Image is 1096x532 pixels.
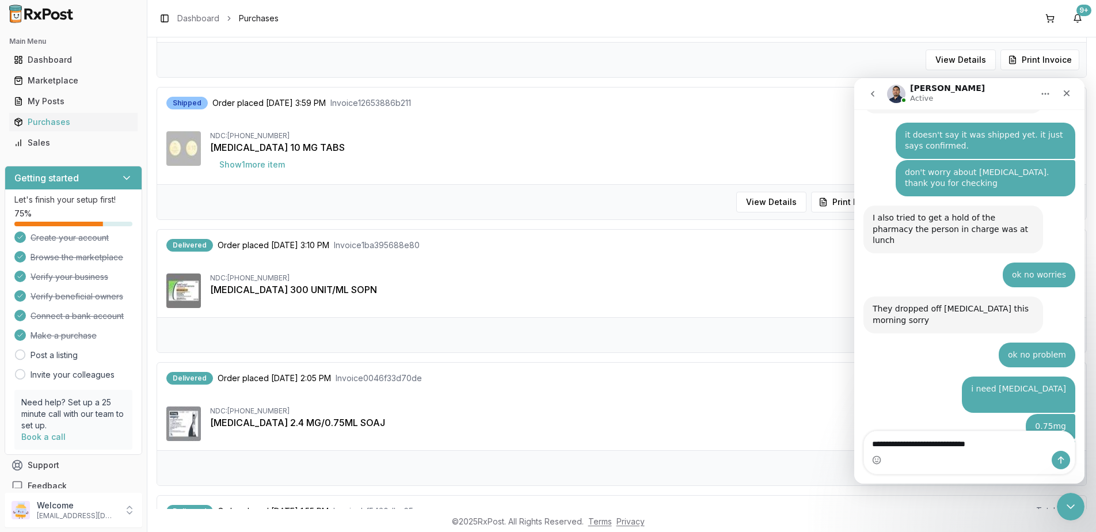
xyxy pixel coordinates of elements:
span: Feedback [28,480,67,492]
a: Post a listing [31,349,78,361]
button: Support [5,455,142,476]
span: Create your account [31,232,109,244]
a: Privacy [616,516,645,526]
a: Terms [588,516,612,526]
span: Make a purchase [31,330,97,341]
span: Order placed [DATE] 2:05 PM [218,373,331,384]
iframe: Intercom live chat [854,78,1084,484]
div: [MEDICAL_DATA] 10 MG TABS [210,140,1077,154]
h3: Getting started [14,171,79,185]
a: Book a call [21,432,66,442]
span: Verify beneficial owners [31,291,123,302]
button: Print Invoice [1000,50,1079,70]
button: Marketplace [5,71,142,90]
p: [EMAIL_ADDRESS][DOMAIN_NAME] [37,511,117,520]
img: Wegovy 2.4 MG/0.75ML SOAJ [166,406,201,441]
div: 9+ [1076,5,1091,16]
img: Toujeo SoloStar 300 UNIT/ML SOPN [166,273,201,308]
button: My Posts [5,92,142,111]
button: Purchases [5,113,142,131]
div: Sales [14,137,133,149]
span: Order placed [DATE] 3:59 PM [212,97,326,109]
a: My Posts [9,91,138,112]
div: Total price [1036,505,1077,516]
a: Purchases [9,112,138,132]
span: Order placed [DATE] 3:10 PM [218,240,329,251]
div: Marketplace [14,75,133,86]
button: Dashboard [5,51,142,69]
a: Dashboard [9,50,138,70]
button: Sales [5,134,142,152]
span: Verify your business [31,271,108,283]
div: Delivered [166,239,213,252]
nav: breadcrumb [177,13,279,24]
span: Invoice 0046f33d70de [336,373,422,384]
button: View Details [926,50,996,70]
iframe: Intercom live chat [1057,493,1084,520]
span: Browse the marketplace [31,252,123,263]
div: NDC: [PHONE_NUMBER] [210,131,1077,140]
div: Purchases [14,116,133,128]
div: Shipped [166,97,208,109]
a: Dashboard [177,13,219,24]
button: Feedback [5,476,142,496]
img: RxPost Logo [5,5,78,23]
h2: Main Menu [9,37,138,46]
span: Order placed [DATE] 1:55 PM [218,506,329,517]
span: Purchases [239,13,279,24]
span: Connect a bank account [31,310,124,322]
div: [MEDICAL_DATA] 2.4 MG/0.75ML SOAJ [210,416,1077,430]
button: Print Invoice [811,192,890,212]
div: Delivered [166,372,213,385]
img: User avatar [12,501,30,519]
a: Invite your colleagues [31,369,115,381]
div: NDC: [PHONE_NUMBER] [210,406,1077,416]
span: Invoice 1ba395688e80 [334,240,420,251]
img: Jardiance 10 MG TABS [166,131,201,166]
a: Sales [9,132,138,153]
p: Need help? Set up a 25 minute call with our team to set up. [21,397,125,431]
span: Invoice bf5430dbc65c [333,506,418,517]
a: Marketplace [9,70,138,91]
div: Dashboard [14,54,133,66]
div: [MEDICAL_DATA] 300 UNIT/ML SOPN [210,283,1077,297]
button: View Details [736,192,806,212]
span: 75 % [14,208,32,219]
div: NDC: [PHONE_NUMBER] [210,273,1077,283]
p: Let's finish your setup first! [14,194,132,206]
button: 9+ [1068,9,1087,28]
span: Invoice 12653886b211 [330,97,411,109]
div: Delivered [166,505,213,518]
